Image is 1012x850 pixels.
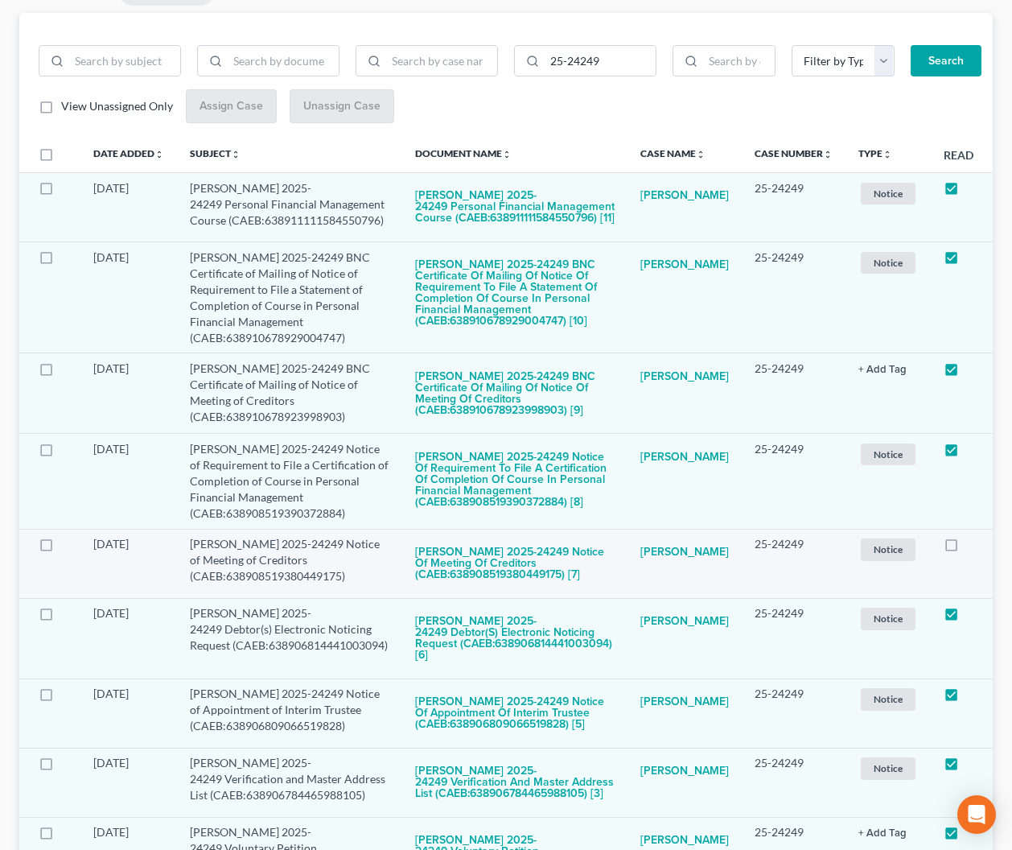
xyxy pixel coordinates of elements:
[858,824,918,840] a: + Add Tag
[93,147,164,159] a: Date Addedunfold_more
[415,180,615,235] button: [PERSON_NAME] 2025-24249 Personal Financial Management Course (CAEB:638911111584550796) [11]
[861,688,915,710] span: Notice
[696,150,706,159] i: unfold_more
[61,99,173,113] span: View Unassigned Only
[861,608,915,629] span: Notice
[755,147,833,159] a: Case Numberunfold_more
[415,250,615,338] button: [PERSON_NAME] 2025-24249 BNC Certificate of Mailing of Notice of Requirement to File a Statement ...
[858,828,907,839] button: + Add Tag
[190,147,241,159] a: Subjectunfold_more
[640,441,729,473] a: [PERSON_NAME]
[228,46,339,76] input: Search by document name
[640,536,729,568] a: [PERSON_NAME]
[858,365,907,375] button: + Add Tag
[415,686,615,741] button: [PERSON_NAME] 2025-24249 Notice of Appointment of Interim Trustee (CAEB:638906809066519828) [5]
[386,46,497,76] input: Search by case name
[177,598,402,679] td: [PERSON_NAME] 2025-24249 Debtor(s) Electronic Noticing Request (CAEB:638906814441003094)
[415,605,615,671] button: [PERSON_NAME] 2025-24249 Debtor(s) Electronic Noticing Request (CAEB:638906814441003094) [6]
[415,536,615,591] button: [PERSON_NAME] 2025-24249 Notice of Meeting of Creditors (CAEB:638908519380449175) [7]
[177,434,402,529] td: [PERSON_NAME] 2025-24249 Notice of Requirement to File a Certification of Completion of Course in...
[177,353,402,434] td: [PERSON_NAME] 2025-24249 BNC Certificate of Mailing of Notice of Meeting of Creditors (CAEB:63891...
[415,755,615,810] button: [PERSON_NAME] 2025-24249 Verification and Master Address List (CAEB:638906784465988105) [3]
[858,605,918,632] a: Notice
[742,679,845,748] td: 25-24249
[861,444,915,465] span: Notice
[80,529,177,598] td: [DATE]
[502,150,512,159] i: unfold_more
[858,250,918,276] a: Notice
[858,361,918,377] a: + Add Tag
[640,686,729,718] a: [PERSON_NAME]
[177,679,402,748] td: [PERSON_NAME] 2025-24249 Notice of Appointment of Interim Trustee (CAEB:638906809066519828)
[80,353,177,434] td: [DATE]
[177,172,402,241] td: [PERSON_NAME] 2025-24249 Personal Financial Management Course (CAEB:638911111584550796)
[858,686,918,712] a: Notice
[80,172,177,241] td: [DATE]
[80,748,177,817] td: [DATE]
[742,748,845,817] td: 25-24249
[231,150,241,159] i: unfold_more
[742,598,845,679] td: 25-24249
[944,146,973,163] label: Read
[640,250,729,282] a: [PERSON_NAME]
[80,434,177,529] td: [DATE]
[80,241,177,353] td: [DATE]
[742,172,845,241] td: 25-24249
[861,538,915,560] span: Notice
[80,598,177,679] td: [DATE]
[858,755,918,782] a: Notice
[882,150,892,159] i: unfold_more
[640,147,706,159] a: Case Nameunfold_more
[177,748,402,817] td: [PERSON_NAME] 2025-24249 Verification and Master Address List (CAEB:638906784465988105)
[154,150,164,159] i: unfold_more
[742,353,845,434] td: 25-24249
[861,757,915,779] span: Notice
[858,180,918,207] a: Notice
[545,46,656,76] input: Search by case number
[640,605,729,637] a: [PERSON_NAME]
[858,536,918,563] a: Notice
[861,252,915,274] span: Notice
[858,441,918,468] a: Notice
[80,679,177,748] td: [DATE]
[640,361,729,393] a: [PERSON_NAME]
[823,150,833,159] i: unfold_more
[177,241,402,353] td: [PERSON_NAME] 2025-24249 BNC Certificate of Mailing of Notice of Requirement to File a Statement ...
[69,46,180,76] input: Search by subject
[177,529,402,598] td: [PERSON_NAME] 2025-24249 Notice of Meeting of Creditors (CAEB:638908519380449175)
[640,180,729,212] a: [PERSON_NAME]
[861,183,915,204] span: Notice
[640,755,729,787] a: [PERSON_NAME]
[703,46,775,76] input: Search by date
[957,795,996,834] div: Open Intercom Messenger
[742,241,845,353] td: 25-24249
[858,147,892,159] a: Typeunfold_more
[415,441,615,518] button: [PERSON_NAME] 2025-24249 Notice of Requirement to File a Certification of Completion of Course in...
[415,361,615,427] button: [PERSON_NAME] 2025-24249 BNC Certificate of Mailing of Notice of Meeting of Creditors (CAEB:63891...
[911,45,981,77] button: Search
[742,434,845,529] td: 25-24249
[415,147,512,159] a: Document Nameunfold_more
[742,529,845,598] td: 25-24249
